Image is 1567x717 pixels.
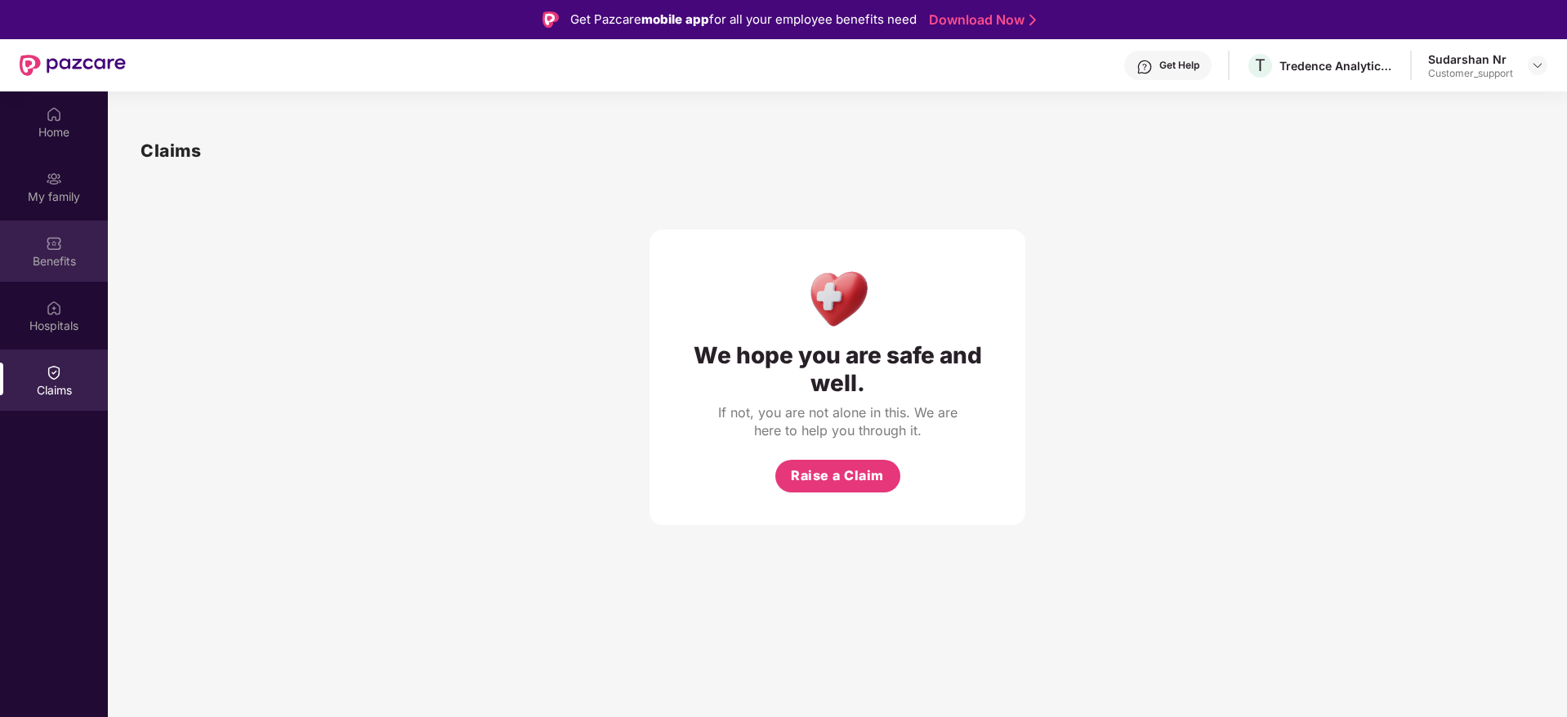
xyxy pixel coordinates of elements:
[46,235,62,252] img: svg+xml;base64,PHN2ZyBpZD0iQmVuZWZpdHMiIHhtbG5zPSJodHRwOi8vd3d3LnczLm9yZy8yMDAwL3N2ZyIgd2lkdGg9Ij...
[542,11,559,28] img: Logo
[802,262,873,333] img: Health Care
[46,106,62,122] img: svg+xml;base64,PHN2ZyBpZD0iSG9tZSIgeG1sbnM9Imh0dHA6Ly93d3cudzMub3JnLzIwMDAvc3ZnIiB3aWR0aD0iMjAiIG...
[1255,56,1266,75] span: T
[1428,51,1513,67] div: Sudarshan Nr
[141,137,201,164] h1: Claims
[791,465,884,486] span: Raise a Claim
[20,55,126,76] img: New Pazcare Logo
[775,460,900,492] button: Raise a Claim
[1159,59,1199,72] div: Get Help
[570,10,917,29] div: Get Pazcare for all your employee benefits need
[46,364,62,381] img: svg+xml;base64,PHN2ZyBpZD0iQ2xhaW0iIHhtbG5zPSJodHRwOi8vd3d3LnczLm9yZy8yMDAwL3N2ZyIgd2lkdGg9IjIwIi...
[929,11,1031,29] a: Download Now
[1531,59,1544,72] img: svg+xml;base64,PHN2ZyBpZD0iRHJvcGRvd24tMzJ4MzIiIHhtbG5zPSJodHRwOi8vd3d3LnczLm9yZy8yMDAwL3N2ZyIgd2...
[1029,11,1036,29] img: Stroke
[641,11,709,27] strong: mobile app
[1428,67,1513,80] div: Customer_support
[46,171,62,187] img: svg+xml;base64,PHN2ZyB3aWR0aD0iMjAiIGhlaWdodD0iMjAiIHZpZXdCb3g9IjAgMCAyMCAyMCIgZmlsbD0ibm9uZSIgeG...
[1136,59,1153,75] img: svg+xml;base64,PHN2ZyBpZD0iSGVscC0zMngzMiIgeG1sbnM9Imh0dHA6Ly93d3cudzMub3JnLzIwMDAvc3ZnIiB3aWR0aD...
[682,341,993,397] div: We hope you are safe and well.
[715,403,960,439] div: If not, you are not alone in this. We are here to help you through it.
[46,300,62,316] img: svg+xml;base64,PHN2ZyBpZD0iSG9zcGl0YWxzIiB4bWxucz0iaHR0cDovL3d3dy53My5vcmcvMjAwMC9zdmciIHdpZHRoPS...
[1279,58,1394,73] div: Tredence Analytics Solutions Private Limited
